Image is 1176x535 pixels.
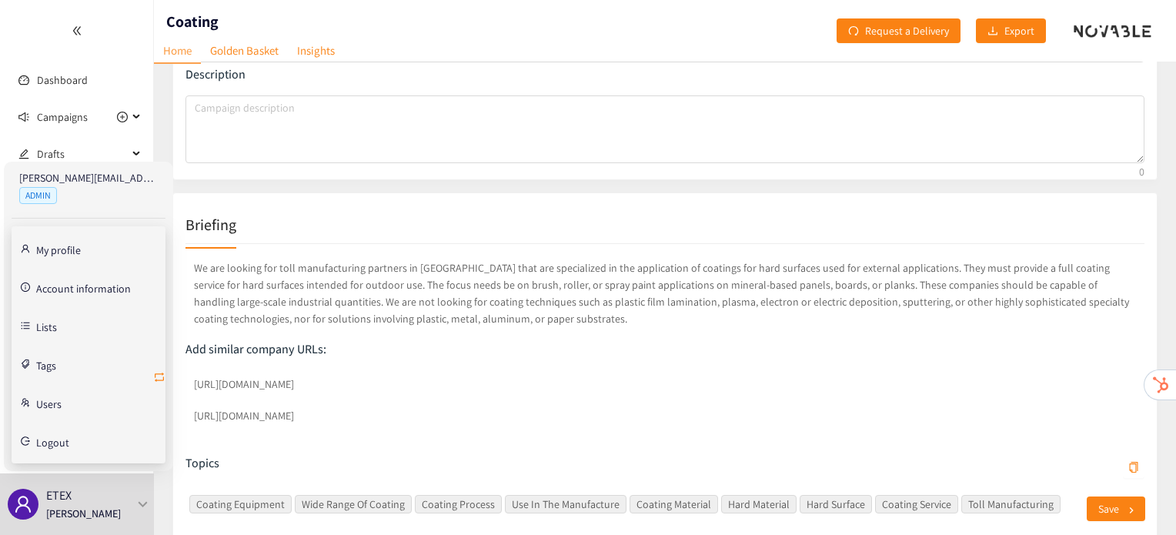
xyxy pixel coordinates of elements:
a: Dashboard [37,73,88,87]
span: edit [18,149,29,159]
span: download [987,25,998,38]
a: Account information [36,280,131,294]
h1: Coating [166,11,219,32]
span: sound [18,112,29,122]
button: retweet [153,366,165,390]
button: redoRequest a Delivery [837,18,961,43]
span: user [14,495,32,513]
p: Topics [185,455,219,472]
span: plus-circle [117,112,128,122]
p: [PERSON_NAME] [46,505,121,522]
p: ETEX [46,486,72,505]
a: Golden Basket [201,38,288,62]
span: Request a Delivery [865,22,949,39]
a: Home [154,38,201,64]
span: double-left [72,25,82,36]
button: downloadExport [976,18,1046,43]
a: Insights [288,38,344,62]
span: Logout [36,437,69,448]
a: Users [36,396,62,410]
span: Save [1098,500,1119,517]
a: My profile [36,242,81,256]
iframe: Chat Widget [1099,461,1176,535]
p: Add similar company URLs: [185,341,1144,358]
span: logout [21,436,30,446]
p: [PERSON_NAME][EMAIL_ADDRESS][DOMAIN_NAME] [19,169,158,186]
textarea: campaign description [185,95,1144,163]
span: ADMIN [19,187,57,204]
span: Campaigns [37,102,88,132]
button: Coating EquipmentWide Range Of CoatingCoating ProcessUse In The ManufactureCoating MaterialHard M... [1123,453,1144,478]
input: lookalikes url [185,402,1144,430]
p: Description [185,66,1144,83]
span: Export [1004,22,1034,39]
p: We are looking for toll manufacturing partners in [GEOGRAPHIC_DATA] that are specialized in the a... [185,256,1144,330]
a: Tags [36,357,56,371]
a: Lists [36,319,57,333]
input: lookalikes url [185,370,1144,398]
span: redo [848,25,859,38]
span: retweet [153,371,165,386]
span: Drafts [37,139,128,169]
h2: Briefing [185,214,236,236]
button: Save [1087,497,1145,521]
